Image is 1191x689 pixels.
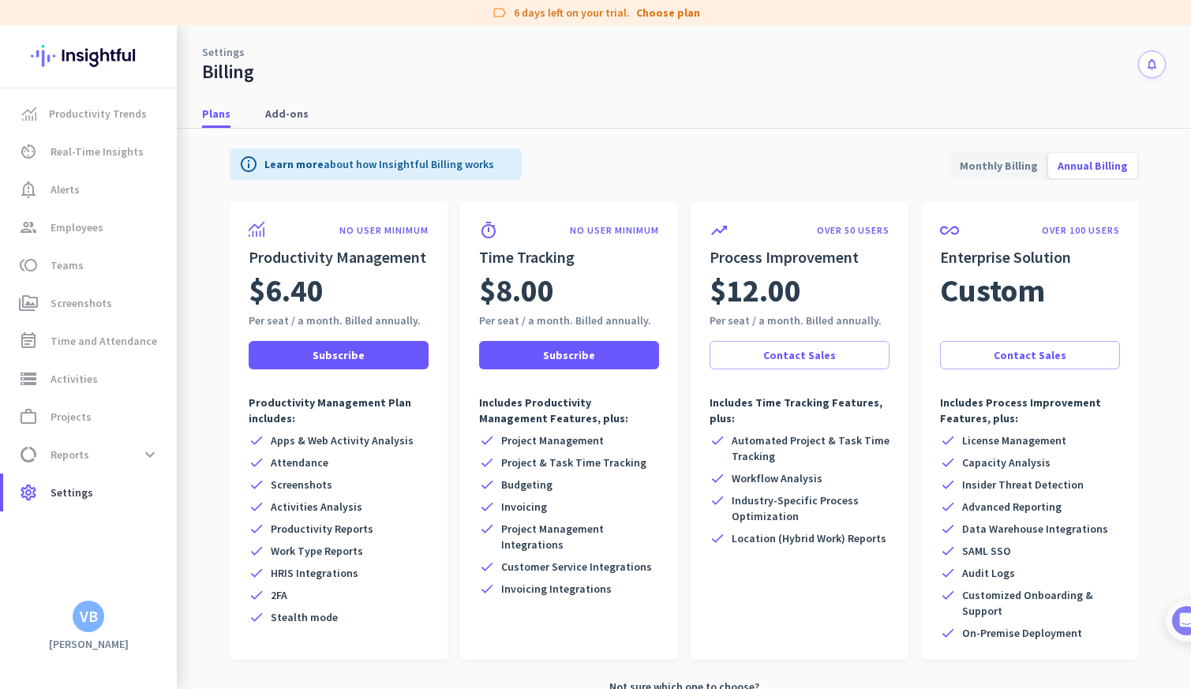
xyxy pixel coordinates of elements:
[3,398,177,436] a: work_outlineProjects
[1042,224,1120,237] p: OVER 100 USERS
[479,432,495,448] i: check
[962,455,1051,470] span: Capacity Analysis
[636,5,700,21] a: Choose plan
[962,625,1082,641] span: On-Premise Deployment
[271,609,338,625] span: Stealth mode
[3,360,177,398] a: storageActivities
[249,477,264,492] i: check
[19,331,38,350] i: event_note
[249,543,264,559] i: check
[710,395,890,426] p: Includes Time Tracking Features, plus:
[479,521,495,537] i: check
[61,301,275,367] div: It's time to add your employees! This is crucial since Insightful will start collecting their act...
[940,625,956,641] i: check
[940,499,956,515] i: check
[19,369,38,388] i: storage
[237,492,316,556] button: Tasks
[239,155,258,174] i: info
[51,483,93,502] span: Settings
[710,268,801,313] span: $12.00
[56,165,81,190] img: Profile image for Tamara
[339,224,429,237] p: NO USER MINIMUM
[22,61,294,118] div: 🎊 Welcome to Insightful! 🎊
[19,483,38,502] i: settings
[271,432,414,448] span: Apps & Web Activity Analysis
[501,521,659,552] span: Project Management Integrations
[61,275,268,290] div: Add employees
[202,60,254,84] div: Billing
[1048,147,1137,185] span: Annual Billing
[479,559,495,575] i: check
[29,449,287,486] div: 2Initial tracking settings and how to edit them
[80,608,98,624] div: VB
[202,44,245,60] a: Settings
[940,587,956,603] i: check
[265,106,309,122] span: Add-ons
[51,369,98,388] span: Activities
[202,106,230,122] span: Plans
[249,221,264,237] img: product-icon
[271,477,332,492] span: Screenshots
[19,256,38,275] i: toll
[479,268,554,313] span: $8.00
[940,521,956,537] i: check
[817,224,890,237] p: OVER 50 USERS
[479,499,495,515] i: check
[3,474,177,511] a: settingsSettings
[29,269,287,294] div: 1Add employees
[962,432,1066,448] span: License Management
[501,477,552,492] span: Budgeting
[249,521,264,537] i: check
[940,455,956,470] i: check
[313,347,365,363] span: Subscribe
[136,440,164,469] button: expand_more
[732,492,890,524] span: Industry-Specific Process Optimization
[479,477,495,492] i: check
[23,532,55,543] span: Home
[51,407,92,426] span: Projects
[479,395,659,426] p: Includes Productivity Management Features, plus:
[950,147,1047,185] span: Monthly Billing
[710,246,890,268] h2: Process Improvement
[710,530,725,546] i: check
[962,521,1108,537] span: Data Warehouse Integrations
[201,208,300,224] p: About 10 minutes
[710,313,890,328] div: Per seat / a month. Billed annually.
[710,492,725,508] i: check
[249,565,264,581] i: check
[501,455,646,470] span: Project & Task Time Tracking
[501,559,652,575] span: Customer Service Integrations
[3,284,177,322] a: perm_mediaScreenshots
[61,380,213,411] button: Add your employees
[16,208,56,224] p: 4 steps
[22,107,36,121] img: menu-item
[22,118,294,155] div: You're just a few steps away from completing the essential app setup
[158,492,237,556] button: Help
[3,208,177,246] a: groupEmployees
[763,347,836,363] span: Contact Sales
[732,470,822,486] span: Workflow Analysis
[31,25,146,87] img: Insightful logo
[51,218,103,237] span: Employees
[543,347,595,363] span: Subscribe
[479,246,659,268] h2: Time Tracking
[249,609,264,625] i: check
[940,341,1120,369] button: Contact Sales
[51,331,157,350] span: Time and Attendance
[962,565,1015,581] span: Audit Logs
[3,246,177,284] a: tollTeams
[479,581,495,597] i: check
[710,341,890,369] button: Contact Sales
[940,432,956,448] i: check
[962,499,1062,515] span: Advanced Reporting
[1145,58,1159,71] i: notifications
[479,313,659,328] div: Per seat / a month. Billed annually.
[940,268,1045,313] span: Custom
[259,532,293,543] span: Tasks
[570,224,659,237] p: NO USER MINIMUM
[962,543,1011,559] span: SAML SSO
[264,157,324,171] a: Learn more
[271,565,358,581] span: HRIS Integrations
[249,395,429,426] p: Productivity Management Plan includes:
